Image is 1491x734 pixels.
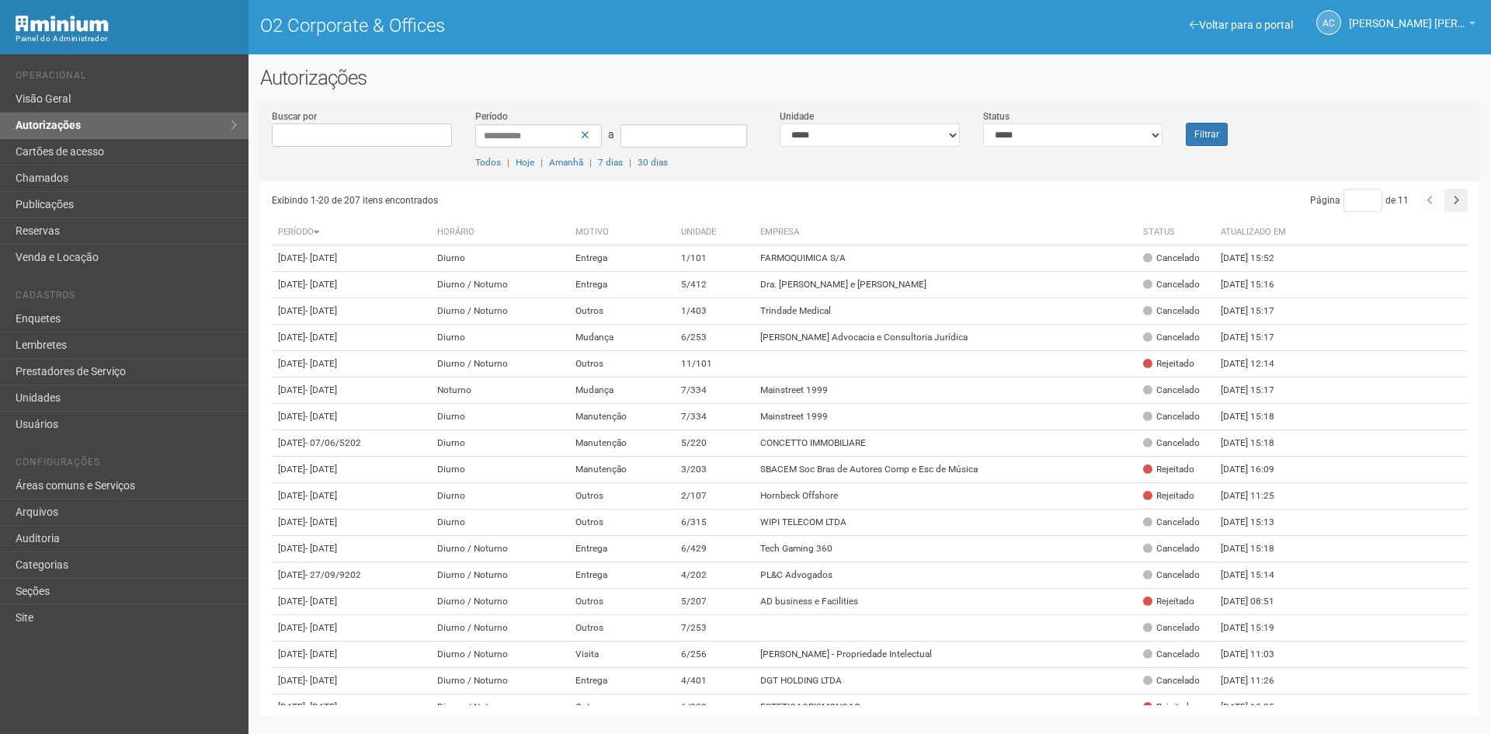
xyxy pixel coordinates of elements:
[675,536,754,562] td: 6/429
[516,157,534,168] a: Hoje
[305,437,361,448] span: - 07/06/5202
[272,642,431,668] td: [DATE]
[1215,589,1300,615] td: [DATE] 08:51
[272,457,431,483] td: [DATE]
[754,430,1137,457] td: CONCETTO IMMOBILIARE
[431,430,569,457] td: Diurno
[431,220,569,245] th: Horário
[1215,457,1300,483] td: [DATE] 16:09
[272,272,431,298] td: [DATE]
[1215,668,1300,694] td: [DATE] 11:26
[754,536,1137,562] td: Tech Gaming 360
[305,622,337,633] span: - [DATE]
[549,157,583,168] a: Amanhã
[305,305,337,316] span: - [DATE]
[754,694,1137,721] td: ESTETICACRISMONCAO
[569,457,675,483] td: Manutenção
[569,510,675,536] td: Outros
[754,589,1137,615] td: AD business e Facilities
[675,589,754,615] td: 5/207
[1215,483,1300,510] td: [DATE] 11:25
[569,220,675,245] th: Motivo
[569,351,675,377] td: Outros
[675,272,754,298] td: 5/412
[754,483,1137,510] td: Hornbeck Offshore
[272,404,431,430] td: [DATE]
[272,589,431,615] td: [DATE]
[1215,298,1300,325] td: [DATE] 15:17
[272,668,431,694] td: [DATE]
[272,220,431,245] th: Período
[272,510,431,536] td: [DATE]
[754,272,1137,298] td: Dra. [PERSON_NAME] e [PERSON_NAME]
[1143,437,1200,450] div: Cancelado
[569,589,675,615] td: Outros
[305,517,337,527] span: - [DATE]
[305,490,337,501] span: - [DATE]
[1310,195,1409,206] span: Página de 11
[1215,536,1300,562] td: [DATE] 15:18
[569,615,675,642] td: Outros
[431,245,569,272] td: Diurno
[1143,569,1200,582] div: Cancelado
[431,377,569,404] td: Noturno
[1143,542,1200,555] div: Cancelado
[569,536,675,562] td: Entrega
[754,325,1137,351] td: [PERSON_NAME] Advocacia e Consultoria Jurídica
[272,110,317,123] label: Buscar por
[754,457,1137,483] td: SBACEM Soc Bras de Autores Comp e Esc de Música
[754,298,1137,325] td: Trindade Medical
[675,325,754,351] td: 6/253
[675,694,754,721] td: 6/329
[272,377,431,404] td: [DATE]
[431,642,569,668] td: Diurno / Noturno
[272,351,431,377] td: [DATE]
[507,157,509,168] span: |
[272,298,431,325] td: [DATE]
[754,510,1137,536] td: WIPI TELECOM LTDA
[431,351,569,377] td: Diurno / Noturno
[608,128,614,141] span: a
[305,252,337,263] span: - [DATE]
[272,430,431,457] td: [DATE]
[431,562,569,589] td: Diurno / Noturno
[569,377,675,404] td: Mudança
[1143,304,1200,318] div: Cancelado
[1215,220,1300,245] th: Atualizado em
[1215,562,1300,589] td: [DATE] 15:14
[569,483,675,510] td: Outros
[569,325,675,351] td: Mudança
[305,543,337,554] span: - [DATE]
[1143,384,1200,397] div: Cancelado
[675,668,754,694] td: 4/401
[431,272,569,298] td: Diurno / Noturno
[754,220,1137,245] th: Empresa
[1143,252,1200,265] div: Cancelado
[1143,701,1194,714] div: Rejeitado
[305,596,337,607] span: - [DATE]
[16,16,109,32] img: Minium
[305,411,337,422] span: - [DATE]
[1143,331,1200,344] div: Cancelado
[569,298,675,325] td: Outros
[475,110,508,123] label: Período
[754,404,1137,430] td: Mainstreet 1999
[272,483,431,510] td: [DATE]
[675,483,754,510] td: 2/107
[675,430,754,457] td: 5/220
[983,110,1010,123] label: Status
[1143,516,1200,529] div: Cancelado
[675,404,754,430] td: 7/334
[305,464,337,475] span: - [DATE]
[431,298,569,325] td: Diurno / Noturno
[305,701,337,712] span: - [DATE]
[1215,642,1300,668] td: [DATE] 11:03
[1143,595,1194,608] div: Rejeitado
[1215,272,1300,298] td: [DATE] 15:16
[272,189,871,212] div: Exibindo 1-20 de 207 itens encontrados
[675,298,754,325] td: 1/403
[431,457,569,483] td: Diurno
[754,245,1137,272] td: FARMOQUIMICA S/A
[754,562,1137,589] td: PL&C Advogados
[675,510,754,536] td: 6/315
